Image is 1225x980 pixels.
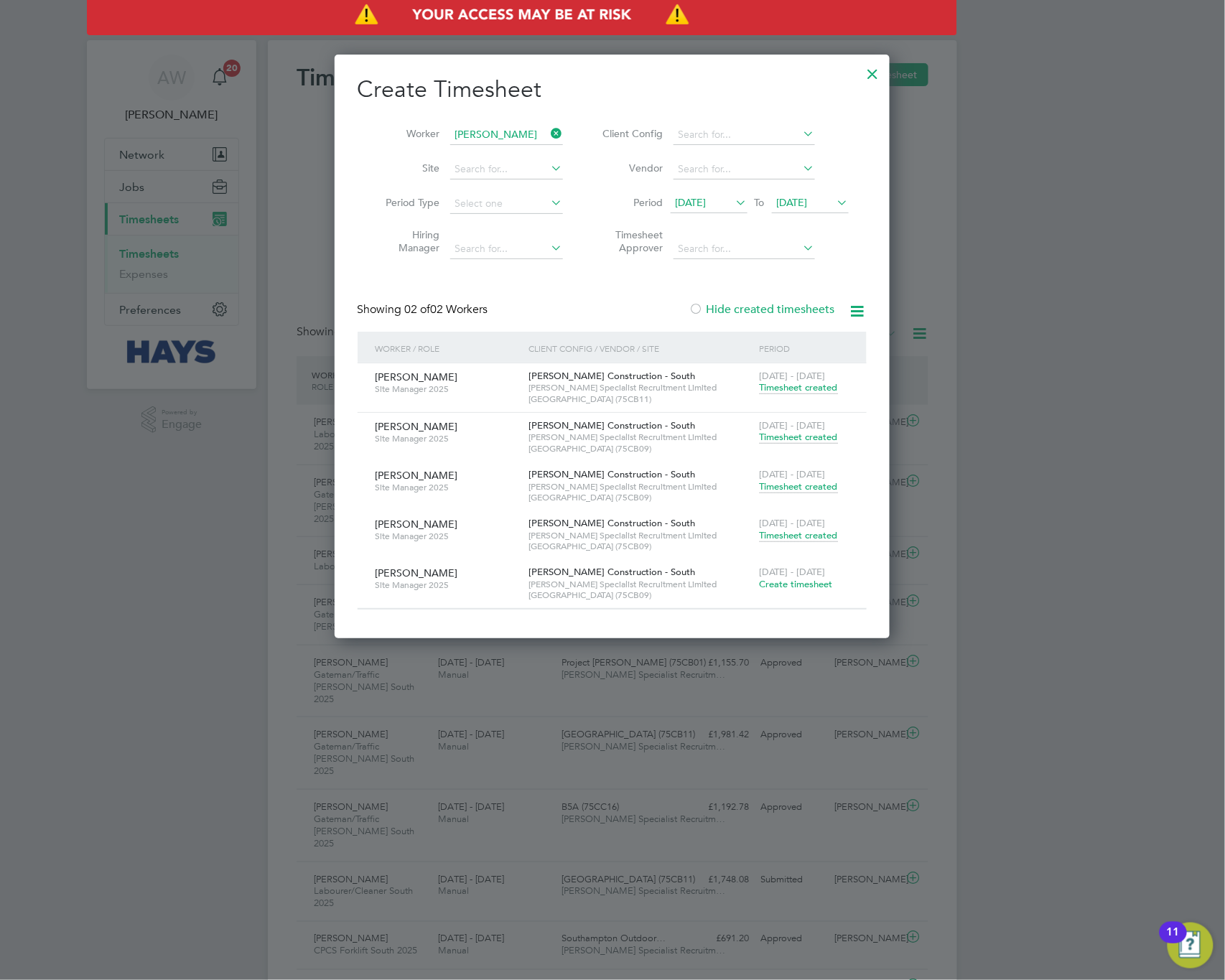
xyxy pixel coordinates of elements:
[529,443,753,454] span: [GEOGRAPHIC_DATA] (75CB09)
[760,578,833,590] span: Create timesheet
[405,302,431,317] span: 02 of
[760,517,826,529] span: [DATE] - [DATE]
[529,370,696,382] span: [PERSON_NAME] Construction - South
[376,370,458,383] span: [PERSON_NAME]
[526,332,756,365] div: Client Config / Vendor / Site
[777,196,808,209] span: [DATE]
[376,383,518,395] span: Site Manager 2025
[674,125,815,145] input: Search for...
[405,302,488,317] span: 02 Workers
[599,162,663,174] label: Vendor
[1167,933,1180,951] div: 11
[529,431,753,443] span: [PERSON_NAME] Specialist Recruitment Limited
[529,541,753,552] span: [GEOGRAPHIC_DATA] (75CB09)
[750,193,769,212] span: To
[529,481,753,493] span: [PERSON_NAME] Specialist Recruitment Limited
[376,228,440,254] label: Hiring Manager
[1168,923,1214,969] button: Open Resource Center, 11 new notifications
[376,579,518,591] span: Site Manager 2025
[674,159,815,179] input: Search for...
[760,480,838,493] span: Timesheet created
[450,239,563,259] input: Search for...
[760,419,826,431] span: [DATE] - [DATE]
[760,529,838,542] span: Timesheet created
[376,162,440,174] label: Site
[756,332,852,365] div: Period
[760,431,838,444] span: Timesheet created
[599,127,663,140] label: Client Config
[676,196,707,209] span: [DATE]
[760,381,838,394] span: Timesheet created
[358,75,867,105] h2: Create Timesheet
[358,302,491,317] div: Showing
[529,530,753,541] span: [PERSON_NAME] Specialist Recruitment Limited
[376,127,440,140] label: Worker
[760,468,826,480] span: [DATE] - [DATE]
[674,239,815,259] input: Search for...
[376,420,458,433] span: [PERSON_NAME]
[450,194,563,214] input: Select one
[529,517,696,529] span: [PERSON_NAME] Construction - South
[529,393,753,405] span: [GEOGRAPHIC_DATA] (75CB11)
[376,531,518,542] span: Site Manager 2025
[529,382,753,393] span: [PERSON_NAME] Specialist Recruitment Limited
[450,159,563,179] input: Search for...
[529,579,753,590] span: [PERSON_NAME] Specialist Recruitment Limited
[376,518,458,531] span: [PERSON_NAME]
[529,419,696,431] span: [PERSON_NAME] Construction - South
[372,332,526,365] div: Worker / Role
[376,469,458,482] span: [PERSON_NAME]
[529,492,753,503] span: [GEOGRAPHIC_DATA] (75CB09)
[760,566,826,578] span: [DATE] - [DATE]
[599,196,663,209] label: Period
[529,468,696,480] span: [PERSON_NAME] Construction - South
[599,228,663,254] label: Timesheet Approver
[689,302,835,317] label: Hide created timesheets
[450,125,563,145] input: Search for...
[529,589,753,601] span: [GEOGRAPHIC_DATA] (75CB09)
[376,196,440,209] label: Period Type
[529,566,696,578] span: [PERSON_NAME] Construction - South
[376,482,518,493] span: Site Manager 2025
[376,433,518,444] span: Site Manager 2025
[376,566,458,579] span: [PERSON_NAME]
[760,370,826,382] span: [DATE] - [DATE]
